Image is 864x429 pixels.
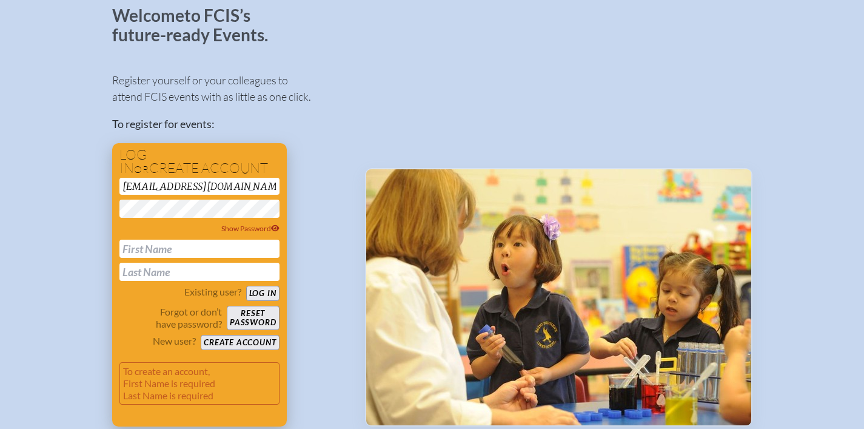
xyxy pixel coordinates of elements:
input: First Name [119,240,280,258]
p: Register yourself or your colleagues to attend FCIS events with as little as one click. [112,72,346,105]
p: To create an account, First Name is required Last Name is required [119,362,280,405]
button: Create account [201,335,279,350]
span: or [134,163,149,175]
p: Welcome to FCIS’s future-ready Events. [112,6,282,44]
p: Forgot or don’t have password? [119,306,223,330]
img: Events [366,169,751,425]
span: Show Password [221,224,280,233]
h1: Log in create account [119,148,280,175]
input: Email [119,178,280,195]
p: Existing user? [184,286,241,298]
p: New user? [153,335,196,347]
input: Last Name [119,263,280,281]
p: To register for events: [112,116,346,132]
button: Resetpassword [227,306,279,330]
button: Log in [246,286,280,301]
